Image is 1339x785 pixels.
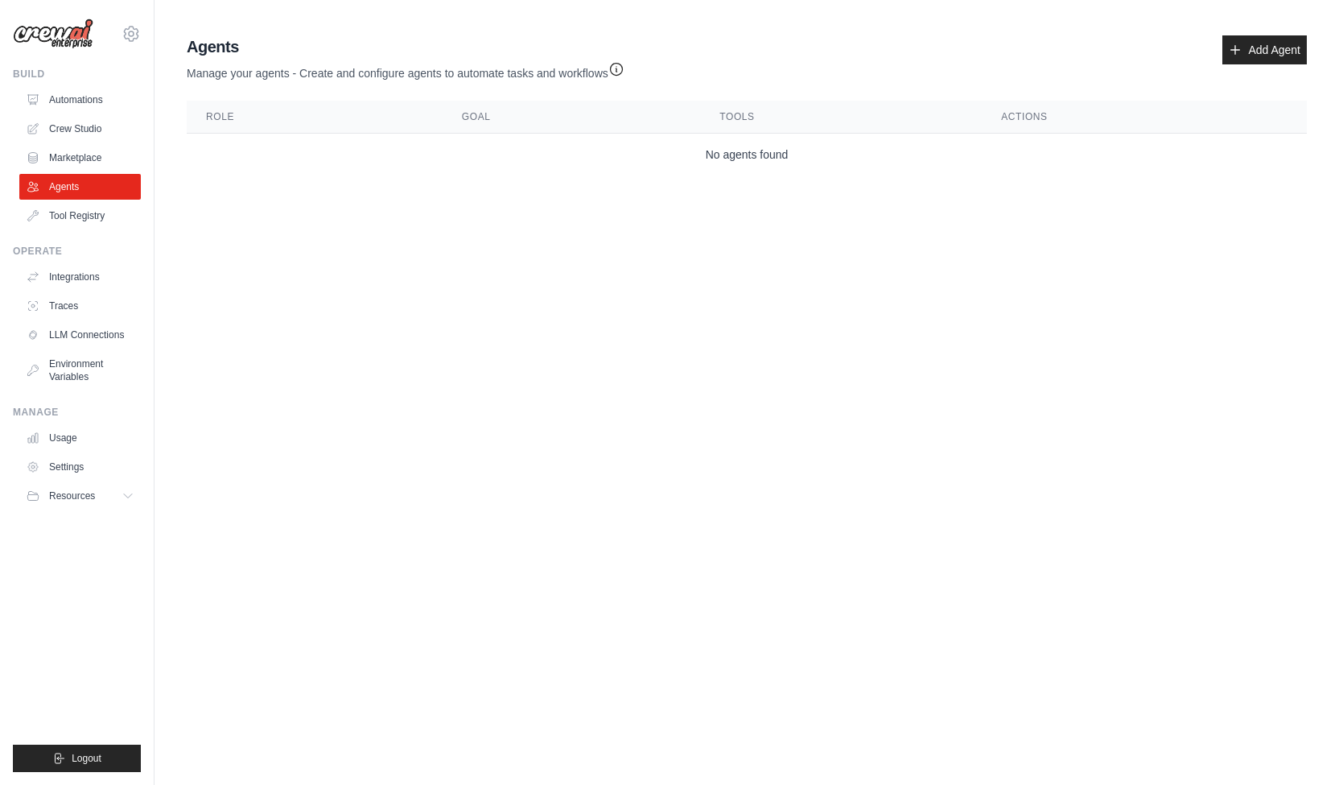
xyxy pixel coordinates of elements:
[982,101,1307,134] th: Actions
[13,406,141,419] div: Manage
[72,752,101,765] span: Logout
[49,490,95,502] span: Resources
[1222,35,1307,64] a: Add Agent
[19,174,141,200] a: Agents
[187,134,1307,176] td: No agents found
[13,245,141,258] div: Operate
[187,101,443,134] th: Role
[13,68,141,81] div: Build
[443,101,700,134] th: Goal
[19,483,141,509] button: Resources
[19,322,141,348] a: LLM Connections
[19,264,141,290] a: Integrations
[19,116,141,142] a: Crew Studio
[700,101,982,134] th: Tools
[13,745,141,772] button: Logout
[19,87,141,113] a: Automations
[19,425,141,451] a: Usage
[13,19,93,49] img: Logo
[187,35,624,58] h2: Agents
[19,351,141,390] a: Environment Variables
[187,58,624,81] p: Manage your agents - Create and configure agents to automate tasks and workflows
[19,454,141,480] a: Settings
[19,293,141,319] a: Traces
[19,203,141,229] a: Tool Registry
[19,145,141,171] a: Marketplace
